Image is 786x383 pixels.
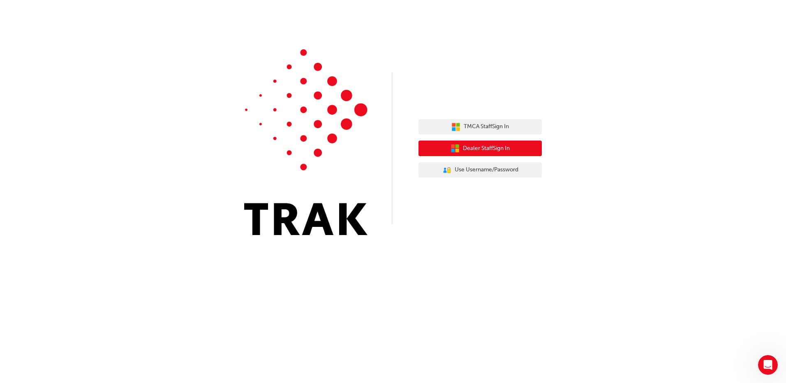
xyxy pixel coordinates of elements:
span: Dealer Staff Sign In [463,144,510,153]
img: Trak [244,49,368,235]
span: Use Username/Password [455,165,518,175]
button: Dealer StaffSign In [418,141,542,156]
button: TMCA StaffSign In [418,119,542,135]
span: TMCA Staff Sign In [464,122,509,132]
iframe: Intercom live chat [758,355,778,375]
button: Use Username/Password [418,162,542,178]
